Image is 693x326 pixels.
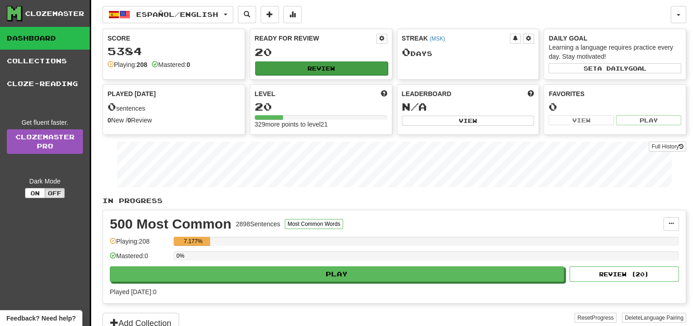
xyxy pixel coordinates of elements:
div: sentences [108,101,240,113]
button: DeleteLanguage Pairing [622,313,686,323]
button: Play [110,266,564,282]
div: Mastered: 0 [110,251,169,266]
p: In Progress [103,196,686,205]
div: Day s [402,46,534,58]
div: Get fluent faster. [7,118,83,127]
div: 20 [255,101,387,112]
a: (MSK) [430,36,445,42]
span: Played [DATE]: 0 [110,288,156,295]
button: On [25,188,45,198]
div: 2898 Sentences [236,219,280,229]
span: 0 [108,100,116,113]
div: Score [108,34,240,43]
button: Review (20) [570,266,679,282]
span: Language Pairing [641,315,683,321]
strong: 208 [137,61,147,68]
span: Played [DATE] [108,89,156,98]
strong: 0 [128,117,131,124]
strong: 0 [186,61,190,68]
button: View [549,115,614,125]
button: Most Common Words [285,219,343,229]
span: Español / English [136,10,218,18]
div: Playing: [108,60,147,69]
button: ResetProgress [575,313,616,323]
button: Add sentence to collection [261,6,279,23]
button: Español/English [103,6,233,23]
span: Level [255,89,275,98]
span: This week in points, UTC [528,89,534,98]
button: Seta dailygoal [549,63,681,73]
span: N/A [402,100,427,113]
div: 5384 [108,46,240,57]
div: Favorites [549,89,681,98]
span: a daily [597,65,628,71]
button: Off [45,188,65,198]
div: Learning a language requires practice every day. Stay motivated! [549,43,681,61]
a: ClozemasterPro [7,129,83,154]
div: Mastered: [152,60,190,69]
strong: 0 [108,117,111,124]
span: Progress [592,315,614,321]
div: Daily Goal [549,34,681,43]
span: Open feedback widget [6,314,76,323]
button: Review [255,61,388,75]
span: Score more points to level up [381,89,387,98]
button: Play [616,115,681,125]
div: Playing: 208 [110,237,169,252]
div: 0 [549,101,681,112]
div: 329 more points to level 21 [255,120,387,129]
div: 500 Most Common [110,217,231,231]
button: Full History [649,142,686,152]
div: Ready for Review [255,34,376,43]
div: 20 [255,46,387,58]
button: View [402,116,534,126]
span: 0 [402,46,411,58]
span: Leaderboard [402,89,452,98]
button: Search sentences [238,6,256,23]
div: Dark Mode [7,177,83,186]
div: 7.177% [176,237,210,246]
div: Streak [402,34,510,43]
div: New / Review [108,116,240,125]
div: Clozemaster [25,9,84,18]
button: More stats [283,6,302,23]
